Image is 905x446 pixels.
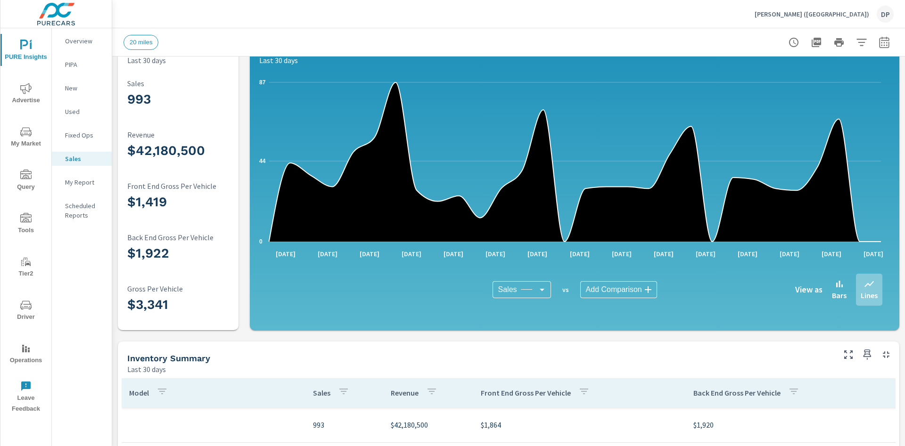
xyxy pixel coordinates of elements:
p: $42,180,500 [391,419,466,430]
span: PURE Insights [3,40,49,63]
text: 87 [259,79,266,86]
p: Model [129,388,149,397]
p: [DATE] [689,249,722,259]
p: Lines [861,290,878,301]
button: "Export Report to PDF" [807,33,826,52]
button: Make Fullscreen [841,347,856,362]
span: Tier2 [3,256,49,279]
p: $1,864 [481,419,678,430]
p: [DATE] [395,249,428,259]
span: Sales [498,285,517,294]
span: Leave Feedback [3,381,49,414]
p: Last 30 days [127,364,166,375]
p: New [65,83,104,93]
span: Operations [3,343,49,366]
h3: $1,922 [127,245,252,261]
span: Advertise [3,83,49,106]
p: [DATE] [311,249,344,259]
button: Select Date Range [875,33,894,52]
p: [DATE] [479,249,512,259]
span: My Market [3,126,49,149]
button: Apply Filters [852,33,871,52]
p: [DATE] [815,249,848,259]
p: Sales [127,79,252,88]
p: 993 [313,419,376,430]
p: Back End Gross Per Vehicle [127,233,252,242]
p: PIPA [65,60,104,69]
div: My Report [52,175,112,189]
text: 44 [259,158,266,164]
h3: 993 [127,91,252,107]
p: My Report [65,178,104,187]
p: [DATE] [773,249,806,259]
p: Scheduled Reports [65,201,104,220]
div: Scheduled Reports [52,199,112,222]
span: Query [3,170,49,193]
div: Fixed Ops [52,128,112,142]
span: 20 miles [124,39,158,46]
p: vs [551,285,580,294]
p: Gross Per Vehicle [127,284,252,293]
span: Save this to your personalized report [860,347,875,362]
p: [DATE] [563,249,596,259]
div: nav menu [0,28,51,418]
span: Tools [3,213,49,236]
div: DP [877,6,894,23]
text: 0 [259,238,263,245]
div: Overview [52,34,112,48]
p: [DATE] [521,249,554,259]
p: [DATE] [269,249,302,259]
p: [DATE] [605,249,638,259]
p: Last 30 days [127,55,166,66]
p: [DATE] [647,249,680,259]
p: Revenue [127,130,252,139]
p: [DATE] [731,249,764,259]
p: Bars [832,290,847,301]
div: Used [52,105,112,119]
p: [PERSON_NAME] ([GEOGRAPHIC_DATA]) [755,10,869,18]
p: Sales [65,154,104,163]
p: Used [65,107,104,116]
p: Fixed Ops [65,130,104,140]
h5: Inventory Summary [127,353,210,363]
button: Minimize Widget [879,347,894,362]
p: Front End Gross Per Vehicle [481,388,571,397]
h3: $42,180,500 [127,143,252,159]
p: Last 30 days [259,55,298,66]
button: Print Report [830,33,848,52]
div: PIPA [52,57,112,72]
span: Driver [3,300,49,323]
p: [DATE] [437,249,470,259]
h6: View as [795,285,823,294]
p: Front End Gross Per Vehicle [127,182,252,190]
p: Revenue [391,388,419,397]
p: [DATE] [353,249,386,259]
span: Add Comparison [586,285,642,294]
div: Add Comparison [580,281,657,298]
p: [DATE] [857,249,890,259]
p: $1,920 [693,419,885,430]
div: Sales [493,281,551,298]
h3: $1,419 [127,194,252,210]
p: Sales [313,388,330,397]
h3: $3,341 [127,297,252,313]
div: Sales [52,152,112,166]
p: Back End Gross Per Vehicle [693,388,781,397]
div: New [52,81,112,95]
p: Overview [65,36,104,46]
